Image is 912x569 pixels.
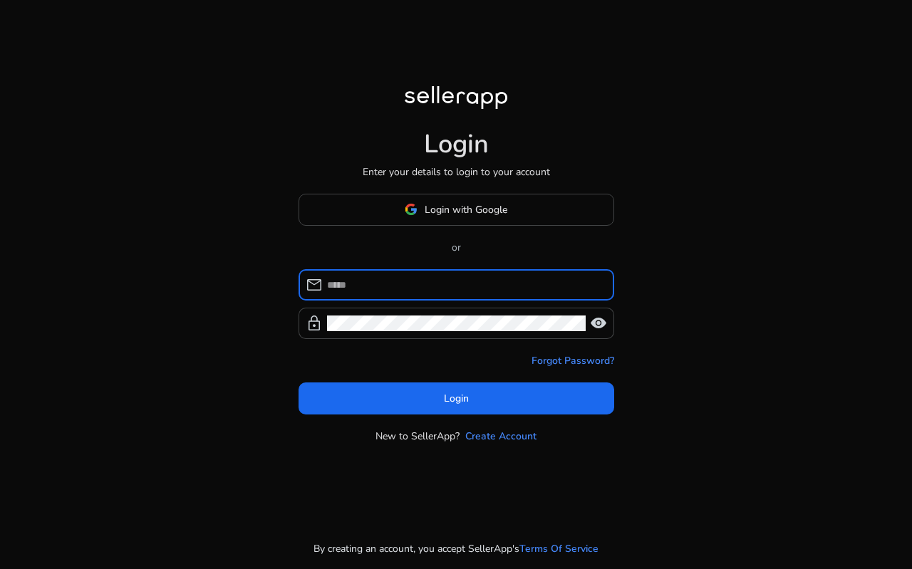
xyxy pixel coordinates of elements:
h1: Login [424,129,489,160]
a: Forgot Password? [532,353,614,368]
span: mail [306,276,323,293]
a: Terms Of Service [519,541,598,556]
span: lock [306,315,323,332]
button: Login [299,382,614,414]
a: Create Account [465,429,537,444]
p: Enter your details to login to your account [363,165,550,179]
p: New to SellerApp? [375,429,460,444]
span: Login with Google [425,202,507,217]
img: google-logo.svg [405,203,418,216]
span: Login [444,391,469,406]
button: Login with Google [299,194,614,226]
span: visibility [590,315,607,332]
p: or [299,240,614,255]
